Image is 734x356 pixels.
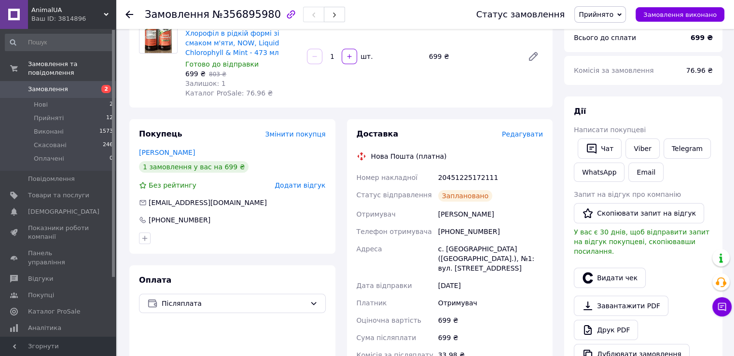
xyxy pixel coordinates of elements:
span: Доставка [357,129,399,138]
input: Пошук [5,34,114,51]
span: Комісія за замовлення [574,67,654,74]
div: 699 ₴ [436,329,545,346]
a: WhatsApp [574,163,624,182]
span: У вас є 30 днів, щоб відправити запит на відгук покупцеві, скопіювавши посилання. [574,228,709,255]
span: Редагувати [502,130,543,138]
a: Друк PDF [574,320,638,340]
span: 2 [101,85,111,93]
span: 12 [106,114,113,123]
span: Всього до сплати [574,34,636,41]
div: [PHONE_NUMBER] [148,215,211,225]
span: №356895980 [212,9,281,20]
a: Telegram [664,138,711,159]
span: Отримувач [357,210,396,218]
span: 699 ₴ [185,70,206,78]
span: Покупці [28,291,54,300]
button: Видати чек [574,268,646,288]
span: Каталог ProSale [28,307,80,316]
div: Ваш ID: 3814896 [31,14,116,23]
span: Залишок: 1 [185,80,226,87]
span: Оплачені [34,154,64,163]
span: Замовлення [145,9,209,20]
a: Хлорофіл в рідкій формі зі смаком м'яти, NOW, Liquid Chlorophyll & Mint - 473 мл [185,29,279,56]
span: Аналітика [28,324,61,332]
span: Нові [34,100,48,109]
span: Дії [574,107,586,116]
span: AnimalUA [31,6,104,14]
span: 1573 [99,127,113,136]
span: 246 [103,141,113,150]
span: 2 [110,100,113,109]
div: с. [GEOGRAPHIC_DATA] ([GEOGRAPHIC_DATA].), №1: вул. [STREET_ADDRESS] [436,240,545,277]
button: Email [628,163,664,182]
div: Отримувач [436,294,545,312]
div: 699 ₴ [425,50,520,63]
span: Статус відправлення [357,191,432,199]
a: [PERSON_NAME] [139,149,195,156]
span: Додати відгук [275,181,325,189]
span: Оплата [139,275,171,285]
span: 0 [110,154,113,163]
span: [DEMOGRAPHIC_DATA] [28,207,99,216]
a: Завантажити PDF [574,296,668,316]
b: 699 ₴ [691,34,713,41]
div: [DATE] [436,277,545,294]
img: Хлорофіл в рідкій формі зі смаком м'яти, NOW, Liquid Chlorophyll & Mint - 473 мл [145,15,171,53]
span: Післяплата [162,298,306,309]
span: Замовлення [28,85,68,94]
span: Телефон отримувача [357,228,432,235]
span: Запит на відгук про компанію [574,191,681,198]
button: Замовлення виконано [636,7,724,22]
div: шт. [358,52,374,61]
div: 699 ₴ [436,312,545,329]
div: Статус замовлення [476,10,565,19]
span: Панель управління [28,249,89,266]
span: Прийнято [579,11,613,18]
span: Показники роботи компанії [28,224,89,241]
a: Viber [625,138,659,159]
a: Редагувати [524,47,543,66]
span: Каталог ProSale: 76.96 ₴ [185,89,273,97]
span: Змінити покупця [265,130,326,138]
span: Адреса [357,245,382,253]
span: Скасовані [34,141,67,150]
span: [EMAIL_ADDRESS][DOMAIN_NAME] [149,199,267,206]
div: Нова Пошта (платна) [369,151,449,161]
button: Чат з покупцем [712,297,732,316]
span: Платник [357,299,387,307]
span: Оціночна вартість [357,316,421,324]
div: 20451225172111 [436,169,545,186]
span: Відгуки [28,274,53,283]
span: Замовлення виконано [643,11,717,18]
span: Готово до відправки [185,60,259,68]
span: Прийняті [34,114,64,123]
span: Дата відправки [357,282,412,289]
span: Замовлення та повідомлення [28,60,116,77]
div: Заплановано [438,190,493,202]
span: 76.96 ₴ [686,67,713,74]
span: Без рейтингу [149,181,196,189]
div: [PHONE_NUMBER] [436,223,545,240]
button: Чат [578,138,622,159]
div: [PERSON_NAME] [436,205,545,223]
span: Сума післяплати [357,334,416,342]
span: Номер накладної [357,174,418,181]
div: Повернутися назад [125,10,133,19]
span: 803 ₴ [209,71,226,78]
span: Написати покупцеві [574,126,646,134]
button: Скопіювати запит на відгук [574,203,704,223]
div: 1 замовлення у вас на 699 ₴ [139,161,249,173]
span: Покупець [139,129,182,138]
span: Повідомлення [28,175,75,183]
span: Товари та послуги [28,191,89,200]
span: Виконані [34,127,64,136]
